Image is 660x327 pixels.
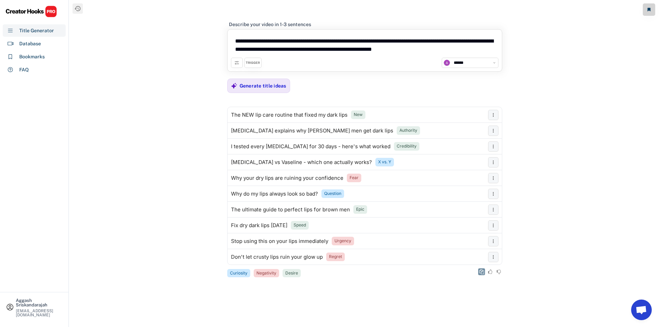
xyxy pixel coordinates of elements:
div: Title Generator [19,27,54,34]
div: [EMAIL_ADDRESS][DOMAIN_NAME] [16,309,63,317]
div: FAQ [19,66,29,73]
div: Authority [399,128,417,133]
div: Generate title ideas [240,83,286,89]
div: Speed [294,222,306,228]
div: Why your dry lips are ruining your confidence [231,175,343,181]
div: New [354,112,363,118]
div: Don't let crusty lips ruin your glow up [231,254,323,260]
img: CHPRO%20Logo.svg [5,5,57,17]
div: TRIGGER [246,61,260,65]
div: Epic [356,207,364,212]
div: [MEDICAL_DATA] vs Vaseline - which one actually works? [231,160,372,165]
div: Why do my lips always look so bad? [231,191,318,197]
div: Regret [329,254,342,260]
div: Stop using this on your lips immediately [231,238,328,244]
div: Curiosity [230,270,247,276]
div: Database [19,40,41,47]
div: Negativity [256,270,276,276]
img: unnamed.jpg [444,60,450,66]
div: Urgency [334,238,351,244]
div: Credibility [397,143,417,149]
div: Aggash Sriskandarajah [16,298,63,307]
div: Fear [350,175,359,181]
div: [MEDICAL_DATA] explains why [PERSON_NAME] men get dark lips [231,128,393,133]
div: Bookmarks [19,53,45,60]
div: I tested every [MEDICAL_DATA] for 30 days - here's what worked [231,144,390,149]
div: The ultimate guide to perfect lips for brown men [231,207,350,212]
div: Question [324,191,341,197]
div: Desire [285,270,298,276]
div: Fix dry dark lips [DATE] [231,223,287,228]
div: The NEW lip care routine that fixed my dark lips [231,112,348,118]
div: X vs. Y [378,159,391,165]
a: Open chat [631,300,652,320]
div: Describe your video in 1-3 sentences [229,21,311,27]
